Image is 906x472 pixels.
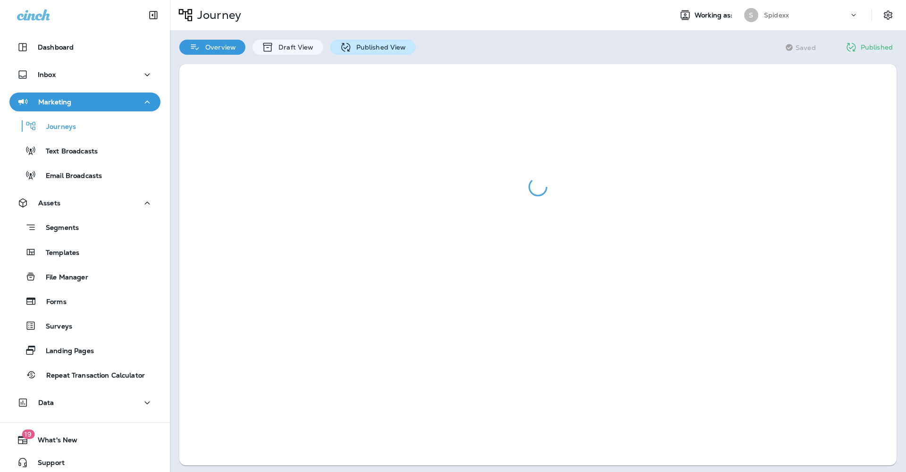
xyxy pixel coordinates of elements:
[28,459,65,470] span: Support
[9,141,160,160] button: Text Broadcasts
[744,8,758,22] div: S
[9,453,160,472] button: Support
[9,194,160,212] button: Assets
[9,393,160,412] button: Data
[9,340,160,360] button: Landing Pages
[201,43,236,51] p: Overview
[9,267,160,287] button: File Manager
[38,399,54,406] p: Data
[28,436,77,447] span: What's New
[9,316,160,336] button: Surveys
[36,322,72,331] p: Surveys
[140,6,167,25] button: Collapse Sidebar
[36,147,98,156] p: Text Broadcasts
[861,43,893,51] p: Published
[9,93,160,111] button: Marketing
[9,38,160,57] button: Dashboard
[37,123,76,132] p: Journeys
[38,71,56,78] p: Inbox
[9,430,160,449] button: 19What's New
[38,199,60,207] p: Assets
[36,347,94,356] p: Landing Pages
[274,43,313,51] p: Draft View
[9,242,160,262] button: Templates
[9,65,160,84] button: Inbox
[37,371,145,380] p: Repeat Transaction Calculator
[38,43,74,51] p: Dashboard
[796,44,816,51] span: Saved
[37,298,67,307] p: Forms
[9,217,160,237] button: Segments
[764,11,789,19] p: Spidexx
[9,291,160,311] button: Forms
[9,116,160,136] button: Journeys
[36,172,102,181] p: Email Broadcasts
[352,43,406,51] p: Published View
[36,249,79,258] p: Templates
[193,8,241,22] p: Journey
[880,7,897,24] button: Settings
[36,273,88,282] p: File Manager
[38,98,71,106] p: Marketing
[22,430,34,439] span: 19
[9,165,160,185] button: Email Broadcasts
[9,365,160,385] button: Repeat Transaction Calculator
[36,224,79,233] p: Segments
[695,11,735,19] span: Working as:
